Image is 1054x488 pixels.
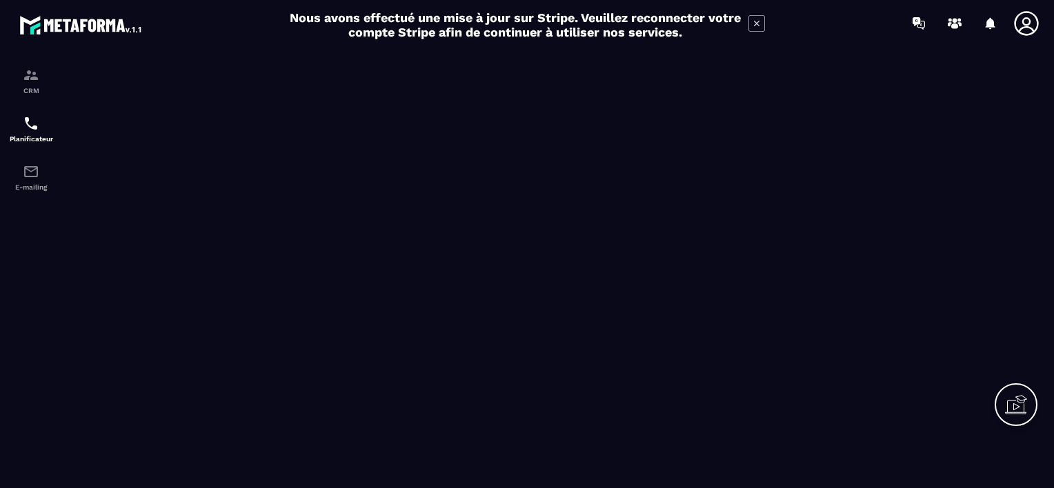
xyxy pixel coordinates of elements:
a: emailemailE-mailing [3,153,59,201]
img: email [23,163,39,180]
p: CRM [3,87,59,94]
img: logo [19,12,143,37]
h2: Nous avons effectué une mise à jour sur Stripe. Veuillez reconnecter votre compte Stripe afin de ... [289,10,742,39]
p: E-mailing [3,183,59,191]
a: schedulerschedulerPlanificateur [3,105,59,153]
a: formationformationCRM [3,57,59,105]
img: formation [23,67,39,83]
p: Planificateur [3,135,59,143]
img: scheduler [23,115,39,132]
